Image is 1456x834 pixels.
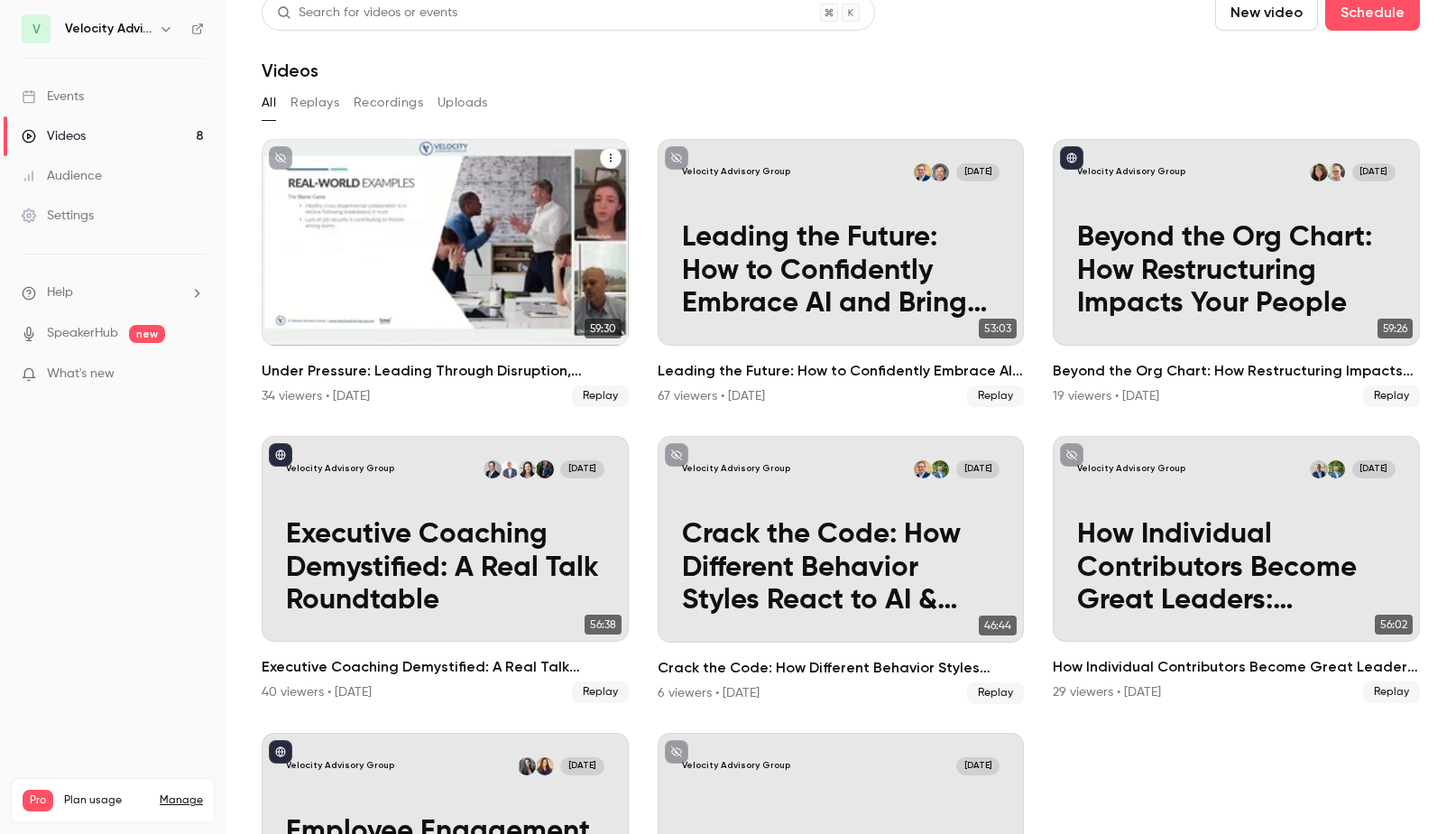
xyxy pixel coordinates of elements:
[32,20,41,39] span: V
[658,436,1025,704] li: Crack the Code: How Different Behavior Styles React to AI & Change
[1375,615,1413,635] span: 56:02
[956,163,1000,181] span: [DATE]
[438,88,488,117] button: Uploads
[682,519,1000,617] p: Crack the Code: How Different Behavior Styles React to AI & Change
[262,60,318,81] h1: Videos
[658,436,1025,704] a: Velocity Advisory GroupRyan PayneDan Silvert[DATE]Crack the Code: How Different Behavior Styles R...
[286,760,394,773] p: Velocity Advisory Group
[1327,460,1345,478] img: Ryan Payne
[262,139,629,407] li: Under Pressure: Leading Through Disruption, Overload, and Change
[262,656,629,678] h2: Executive Coaching Demystified: A Real Talk Roundtable
[682,222,1000,320] p: Leading the Future: How to Confidently Embrace AI and Bring Your Team Along
[979,319,1017,338] span: 53:03
[1053,360,1420,382] h2: Beyond the Org Chart: How Restructuring Impacts Your People
[536,460,554,478] img: Dr. James Smith, Jr.
[1363,385,1420,407] span: Replay
[585,615,622,635] span: 56:38
[160,793,203,808] a: Manage
[290,88,339,117] button: Replays
[277,4,457,23] div: Search for videos or events
[658,139,1025,407] li: Leading the Future: How to Confidently Embrace AI and Bring Your Team Along
[262,436,629,704] li: Executive Coaching Demystified: A Real Talk Roundtable
[182,366,204,383] iframe: Noticeable Trigger
[269,146,292,170] button: unpublished
[269,443,292,467] button: published
[269,740,292,764] button: published
[22,207,94,225] div: Settings
[1053,436,1420,704] a: Velocity Advisory GroupRyan PayneJoe Witte[DATE]How Individual Contributors Become Great Leaders:...
[1327,163,1345,181] img: David Schlosser
[262,387,370,405] div: 34 viewers • [DATE]
[979,616,1017,635] span: 46:44
[572,681,629,703] span: Replay
[262,88,276,117] button: All
[931,163,949,181] img: Wes Boggs
[1363,681,1420,703] span: Replay
[22,127,86,145] div: Videos
[1077,519,1395,617] p: How Individual Contributors Become Great Leaders: Empowering New Managers for Success
[262,436,629,704] a: Velocity Advisory GroupDr. James Smith, Jr.Tricia SeitzBob WeinholdAndy Glab[DATE]Executive Coach...
[518,460,536,478] img: Tricia Seitz
[658,684,760,702] div: 6 viewers • [DATE]
[1053,683,1161,701] div: 29 viewers • [DATE]
[286,519,604,617] p: Executive Coaching Demystified: A Real Talk Roundtable
[536,757,554,775] img: Abbie Mood
[1053,387,1159,405] div: 19 viewers • [DATE]
[1352,460,1396,478] span: [DATE]
[1053,139,1420,407] li: Beyond the Org Chart: How Restructuring Impacts Your People
[914,460,932,478] img: Dan Silvert
[262,683,372,701] div: 40 viewers • [DATE]
[585,319,622,338] span: 59:30
[914,163,932,181] img: Dan Silvert
[560,757,604,775] span: [DATE]
[560,460,604,478] span: [DATE]
[501,460,519,478] img: Bob Weinhold
[682,166,790,179] p: Velocity Advisory Group
[47,324,118,343] a: SpeakerHub
[682,463,790,476] p: Velocity Advisory Group
[22,167,102,185] div: Audience
[1053,139,1420,407] a: Velocity Advisory GroupDavid SchlosserDymon Lewis[DATE]Beyond the Org Chart: How Restructuring Im...
[1053,436,1420,704] li: How Individual Contributors Become Great Leaders: Empowering New Managers for Success
[262,360,629,382] h2: Under Pressure: Leading Through Disruption, Overload, and Change
[1060,146,1083,170] button: published
[47,283,73,302] span: Help
[1352,163,1396,181] span: [DATE]
[64,793,149,808] span: Plan usage
[572,385,629,407] span: Replay
[1310,460,1328,478] img: Joe Witte
[665,740,688,764] button: unpublished
[967,385,1024,407] span: Replay
[23,790,53,811] span: Pro
[658,139,1025,407] a: Velocity Advisory GroupWes BoggsDan Silvert[DATE]Leading the Future: How to Confidently Embrace A...
[658,657,1025,679] h2: Crack the Code: How Different Behavior Styles React to AI & Change
[354,88,423,117] button: Recordings
[262,139,629,407] a: 59:30Under Pressure: Leading Through Disruption, Overload, and Change34 viewers • [DATE]Replay
[658,387,765,405] div: 67 viewers • [DATE]
[129,325,165,343] span: new
[665,146,688,170] button: unpublished
[65,20,152,38] h6: Velocity Advisory Group
[484,460,502,478] img: Andy Glab
[956,460,1000,478] span: [DATE]
[22,283,204,302] li: help-dropdown-opener
[665,443,688,467] button: unpublished
[47,365,115,384] span: What's new
[931,460,949,478] img: Ryan Payne
[22,88,84,106] div: Events
[1060,443,1083,467] button: unpublished
[1077,166,1185,179] p: Velocity Advisory Group
[1378,319,1413,338] span: 59:26
[1310,163,1328,181] img: Dymon Lewis
[518,757,536,775] img: Amanda Nichols
[1077,222,1395,320] p: Beyond the Org Chart: How Restructuring Impacts Your People
[682,760,790,773] p: Velocity Advisory Group
[967,682,1024,704] span: Replay
[956,757,1000,775] span: [DATE]
[1077,463,1185,476] p: Velocity Advisory Group
[286,463,394,476] p: Velocity Advisory Group
[1053,656,1420,678] h2: How Individual Contributors Become Great Leaders: Empowering New Managers for Success
[658,360,1025,382] h2: Leading the Future: How to Confidently Embrace AI and Bring Your Team Along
